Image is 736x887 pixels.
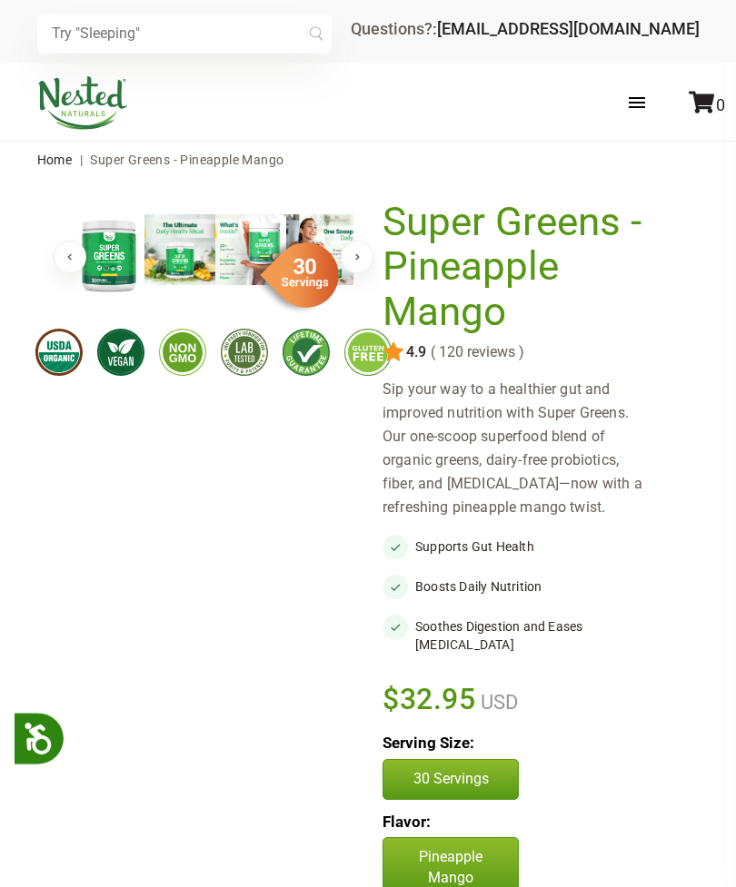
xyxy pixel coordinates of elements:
div: Sip your way to a healthier gut and improved nutrition with Super Greens. Our one-scoop superfood... [383,378,663,519]
img: Super Greens - Pineapple Mango [74,214,144,296]
span: ( 120 reviews ) [426,344,524,360]
img: glutenfree [344,329,392,376]
a: [EMAIL_ADDRESS][DOMAIN_NAME] [437,19,700,38]
nav: breadcrumbs [37,142,700,178]
input: Try "Sleeping" [37,14,332,54]
img: thirdpartytested [221,329,268,376]
button: 30 Servings [383,759,519,799]
img: usdaorganic [35,329,83,376]
span: USD [476,691,518,714]
img: gmofree [159,329,206,376]
li: Supports Gut Health [383,534,663,559]
div: Questions?: [351,21,700,37]
p: 30 Servings [402,769,500,789]
b: Serving Size: [383,734,474,752]
b: Flavor: [383,813,431,831]
span: Super Greens - Pineapple Mango [90,153,283,167]
span: | [75,153,87,167]
span: $32.95 [383,679,476,719]
img: Nested Naturals [37,76,128,130]
img: Super Greens - Pineapple Mango [286,214,357,285]
li: Boosts Daily Nutrition [383,574,663,599]
button: Next [341,241,373,273]
img: sg-servings-30.png [248,236,339,314]
span: 4.9 [404,344,426,360]
span: 0 [716,95,725,114]
a: 0 [689,95,725,114]
button: Previous [54,241,86,273]
a: Home [37,153,73,167]
img: Super Greens - Pineapple Mango [215,214,286,285]
img: star.svg [383,341,404,363]
img: lifetimeguarantee [283,329,330,376]
li: Soothes Digestion and Eases [MEDICAL_DATA] [383,614,663,657]
img: Super Greens - Pineapple Mango [144,214,215,285]
img: vegan [97,329,144,376]
h1: Super Greens - Pineapple Mango [383,200,654,335]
